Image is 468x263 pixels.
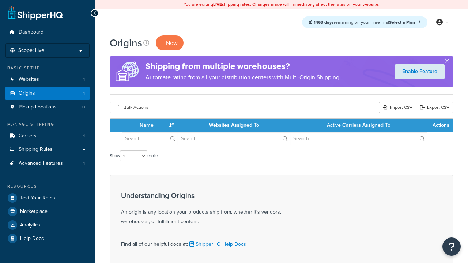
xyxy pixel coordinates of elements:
[5,73,90,86] a: Websites 1
[5,121,90,127] div: Manage Shipping
[19,90,35,96] span: Origins
[122,119,178,132] th: Name
[5,232,90,245] a: Help Docs
[389,19,421,26] a: Select a Plan
[110,150,159,161] label: Show entries
[290,132,427,145] input: Search
[178,119,290,132] th: Websites Assigned To
[82,104,85,110] span: 0
[302,16,427,28] div: remaining on your Free Trial
[5,157,90,170] a: Advanced Features 1
[20,195,55,201] span: Test Your Rates
[5,87,90,100] a: Origins 1
[18,47,44,54] span: Scope: Live
[5,205,90,218] a: Marketplace
[110,36,142,50] h1: Origins
[162,39,178,47] span: + New
[122,132,178,145] input: Search
[121,191,304,226] div: An origin is any location your products ship from, whether it's vendors, warehouses, or fulfillme...
[178,132,290,145] input: Search
[5,143,90,156] a: Shipping Rules
[19,160,63,167] span: Advanced Features
[20,209,48,215] span: Marketplace
[19,104,57,110] span: Pickup Locations
[83,133,85,139] span: 1
[5,129,90,143] a: Carriers 1
[20,222,40,228] span: Analytics
[5,87,90,100] li: Origins
[19,146,53,153] span: Shipping Rules
[5,65,90,71] div: Basic Setup
[5,183,90,190] div: Resources
[188,240,246,248] a: ShipperHQ Help Docs
[146,72,341,83] p: Automate rating from all your distribution centers with Multi-Origin Shipping.
[121,191,304,199] h3: Understanding Origins
[8,5,63,20] a: ShipperHQ Home
[379,102,416,113] div: Import CSV
[5,26,90,39] a: Dashboard
[120,150,147,161] select: Showentries
[213,1,222,8] b: LIVE
[5,73,90,86] li: Websites
[5,157,90,170] li: Advanced Features
[427,119,453,132] th: Actions
[5,191,90,205] a: Test Your Rates
[5,100,90,114] a: Pickup Locations 0
[314,19,334,26] strong: 1463 days
[19,76,39,83] span: Websites
[83,160,85,167] span: 1
[110,102,152,113] button: Bulk Actions
[146,60,341,72] h4: Shipping from multiple warehouses?
[290,119,427,132] th: Active Carriers Assigned To
[5,129,90,143] li: Carriers
[416,102,453,113] a: Export CSV
[5,100,90,114] li: Pickup Locations
[442,237,461,256] button: Open Resource Center
[19,29,44,35] span: Dashboard
[83,90,85,96] span: 1
[156,35,184,50] a: + New
[395,64,445,79] a: Enable Feature
[83,76,85,83] span: 1
[20,236,44,242] span: Help Docs
[121,234,304,249] div: Find all of our helpful docs at:
[110,56,146,87] img: ad-origins-multi-dfa493678c5a35abed25fd24b4b8a3fa3505936ce257c16c00bdefe2f3200be3.png
[5,218,90,232] a: Analytics
[19,133,37,139] span: Carriers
